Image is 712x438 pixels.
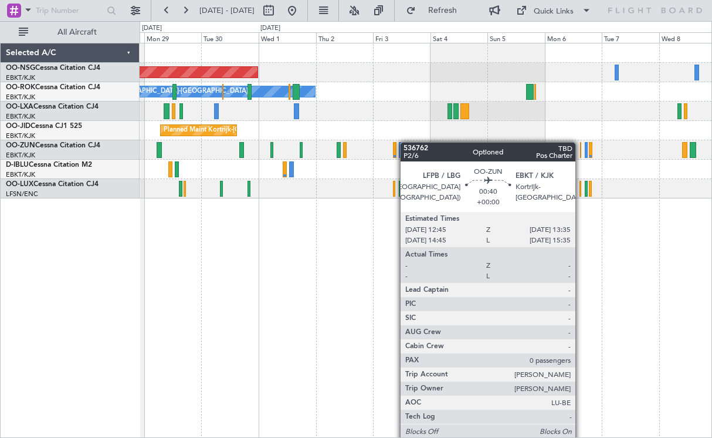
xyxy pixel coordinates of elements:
[6,123,82,130] a: OO-JIDCessna CJ1 525
[201,32,259,43] div: Tue 30
[6,123,30,130] span: OO-JID
[6,112,35,121] a: EBKT/KJK
[6,170,35,179] a: EBKT/KJK
[602,32,659,43] div: Tue 7
[487,32,545,43] div: Sun 5
[6,84,100,91] a: OO-ROKCessna Citation CJ4
[36,2,103,19] input: Trip Number
[6,65,100,72] a: OO-NSGCessna Citation CJ4
[6,181,33,188] span: OO-LUX
[430,32,488,43] div: Sat 4
[316,32,374,43] div: Thu 2
[401,1,471,20] button: Refresh
[6,142,100,149] a: OO-ZUNCessna Citation CJ4
[259,32,316,43] div: Wed 1
[6,132,35,140] a: EBKT/KJK
[6,161,92,169] a: D-IBLUCessna Citation M2
[6,65,35,72] span: OO-NSG
[6,161,29,169] span: D-IBLU
[6,190,38,198] a: LFSN/ENC
[13,23,127,42] button: All Aircraft
[534,6,574,18] div: Quick Links
[6,181,99,188] a: OO-LUXCessna Citation CJ4
[164,122,300,139] div: Planned Maint Kortrijk-[GEOGRAPHIC_DATA]
[6,103,33,110] span: OO-LXA
[6,103,99,110] a: OO-LXACessna Citation CJ4
[6,151,35,160] a: EBKT/KJK
[6,84,35,91] span: OO-ROK
[373,32,430,43] div: Fri 3
[6,93,35,102] a: EBKT/KJK
[199,5,255,16] span: [DATE] - [DATE]
[144,32,202,43] div: Mon 29
[260,23,280,33] div: [DATE]
[142,23,162,33] div: [DATE]
[510,1,597,20] button: Quick Links
[545,32,602,43] div: Mon 6
[6,73,35,82] a: EBKT/KJK
[418,6,467,15] span: Refresh
[6,142,35,149] span: OO-ZUN
[90,83,248,100] div: Owner [GEOGRAPHIC_DATA]-[GEOGRAPHIC_DATA]
[30,28,124,36] span: All Aircraft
